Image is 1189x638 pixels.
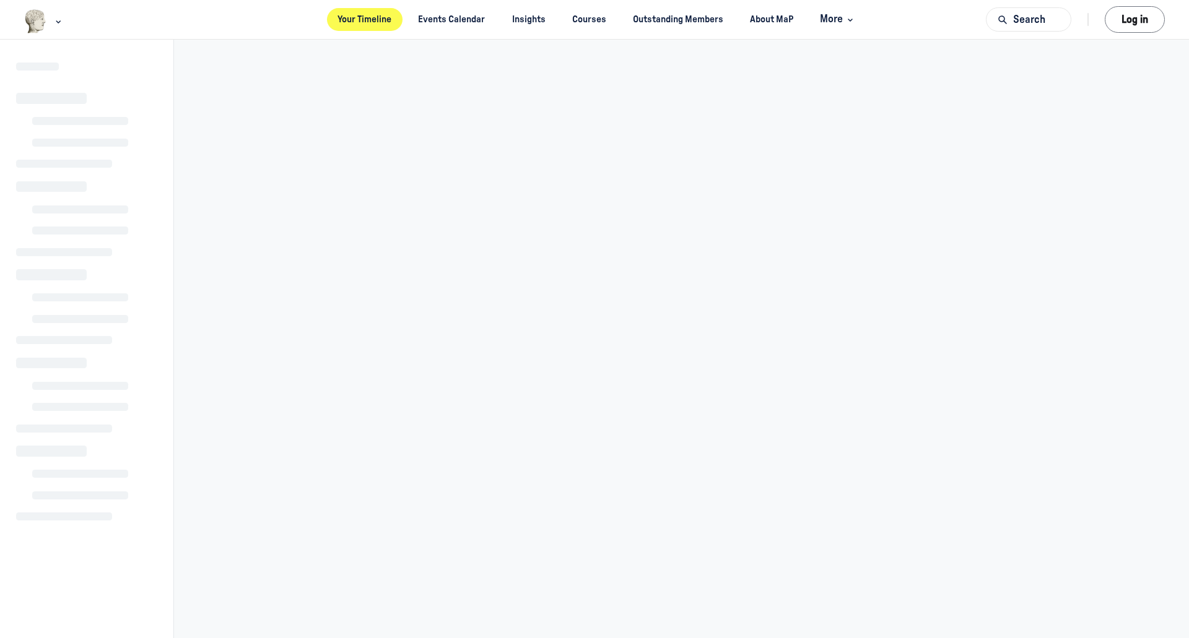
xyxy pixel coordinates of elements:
[561,8,617,31] a: Courses
[622,8,734,31] a: Outstanding Members
[407,8,496,31] a: Events Calendar
[24,9,47,33] img: Museums as Progress logo
[809,8,862,31] button: More
[501,8,556,31] a: Insights
[986,7,1071,32] button: Search
[1105,6,1165,33] button: Log in
[24,8,64,35] button: Museums as Progress logo
[739,8,804,31] a: About MaP
[327,8,403,31] a: Your Timeline
[820,11,856,28] span: More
